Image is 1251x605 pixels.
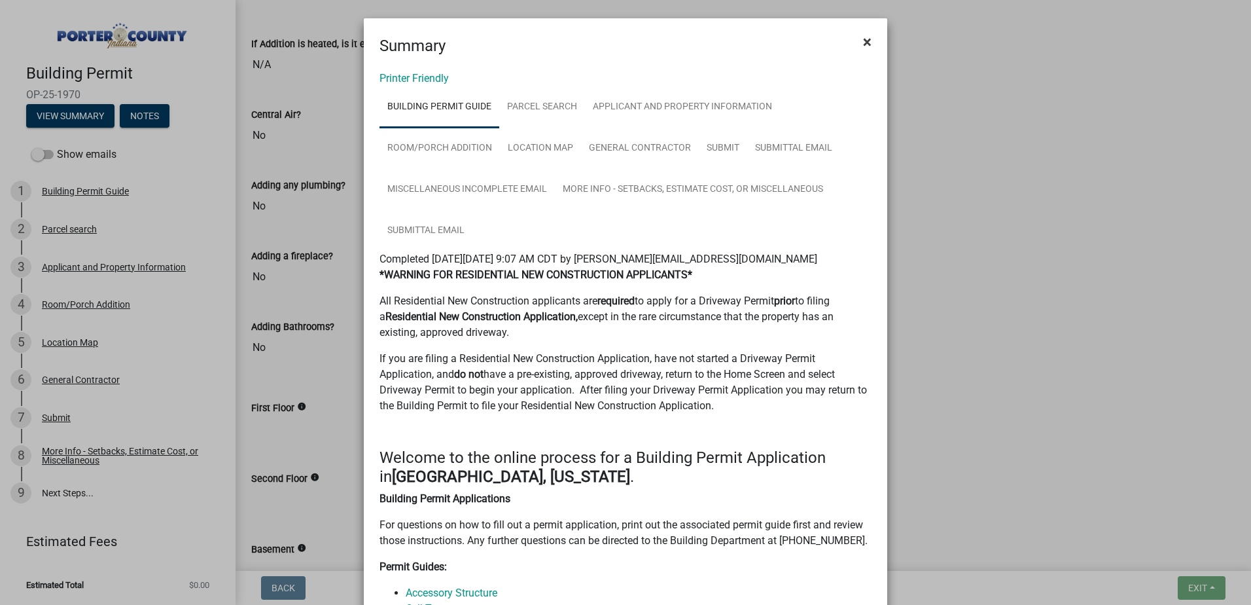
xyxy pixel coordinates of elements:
a: General Contractor [581,128,699,170]
button: Close [853,24,882,60]
strong: Building Permit Applications [379,492,510,505]
strong: prior [774,295,795,307]
a: Building Permit Guide [379,86,499,128]
p: All Residential New Construction applicants are to apply for a Driveway Permit to filing a except... [379,293,872,340]
a: Applicant and Property Information [585,86,780,128]
a: Submit [699,128,747,170]
a: Parcel search [499,86,585,128]
p: For questions on how to fill out a permit application, print out the associated permit guide firs... [379,517,872,549]
h4: Summary [379,34,446,58]
a: Submittal Email [379,210,472,252]
a: Miscellaneous Incomplete Email [379,169,555,211]
p: If you are filing a Residential New Construction Application, have not started a Driveway Permit ... [379,351,872,414]
a: Location Map [500,128,581,170]
strong: do not [454,368,484,380]
strong: Residential New Construction Application, [385,310,578,323]
a: More Info - Setbacks, Estimate Cost, or Miscellaneous [555,169,831,211]
span: × [863,33,872,51]
a: Room/Porch Addition [379,128,500,170]
strong: required [597,295,635,307]
strong: *WARNING FOR RESIDENTIAL NEW CONSTRUCTION APPLICANTS* [379,268,692,281]
span: Completed [DATE][DATE] 9:07 AM CDT by [PERSON_NAME][EMAIL_ADDRESS][DOMAIN_NAME] [379,253,817,265]
strong: [GEOGRAPHIC_DATA], [US_STATE] [392,467,630,486]
a: Printer Friendly [379,72,449,84]
a: Submittal Email [747,128,840,170]
strong: Permit Guides: [379,560,447,573]
h4: Welcome to the online process for a Building Permit Application in . [379,449,872,486]
a: Accessory Structure [406,587,497,599]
